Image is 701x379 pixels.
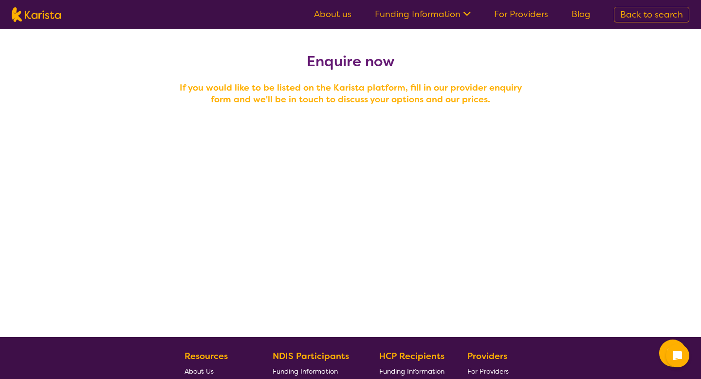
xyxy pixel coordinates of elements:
[379,363,444,379] a: Funding Information
[659,340,686,367] button: Channel Menu
[273,363,356,379] a: Funding Information
[12,7,61,22] img: Karista logo
[184,363,250,379] a: About Us
[467,350,507,362] b: Providers
[467,367,509,376] span: For Providers
[620,9,683,20] span: Back to search
[184,367,214,376] span: About Us
[379,367,444,376] span: Funding Information
[494,8,548,20] a: For Providers
[273,367,338,376] span: Funding Information
[467,363,513,379] a: For Providers
[273,350,349,362] b: NDIS Participants
[184,350,228,362] b: Resources
[572,8,590,20] a: Blog
[175,53,526,70] h2: Enquire now
[614,7,689,22] a: Back to search
[375,8,471,20] a: Funding Information
[314,8,351,20] a: About us
[379,350,444,362] b: HCP Recipients
[175,82,526,105] h4: If you would like to be listed on the Karista platform, fill in our provider enquiry form and we'...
